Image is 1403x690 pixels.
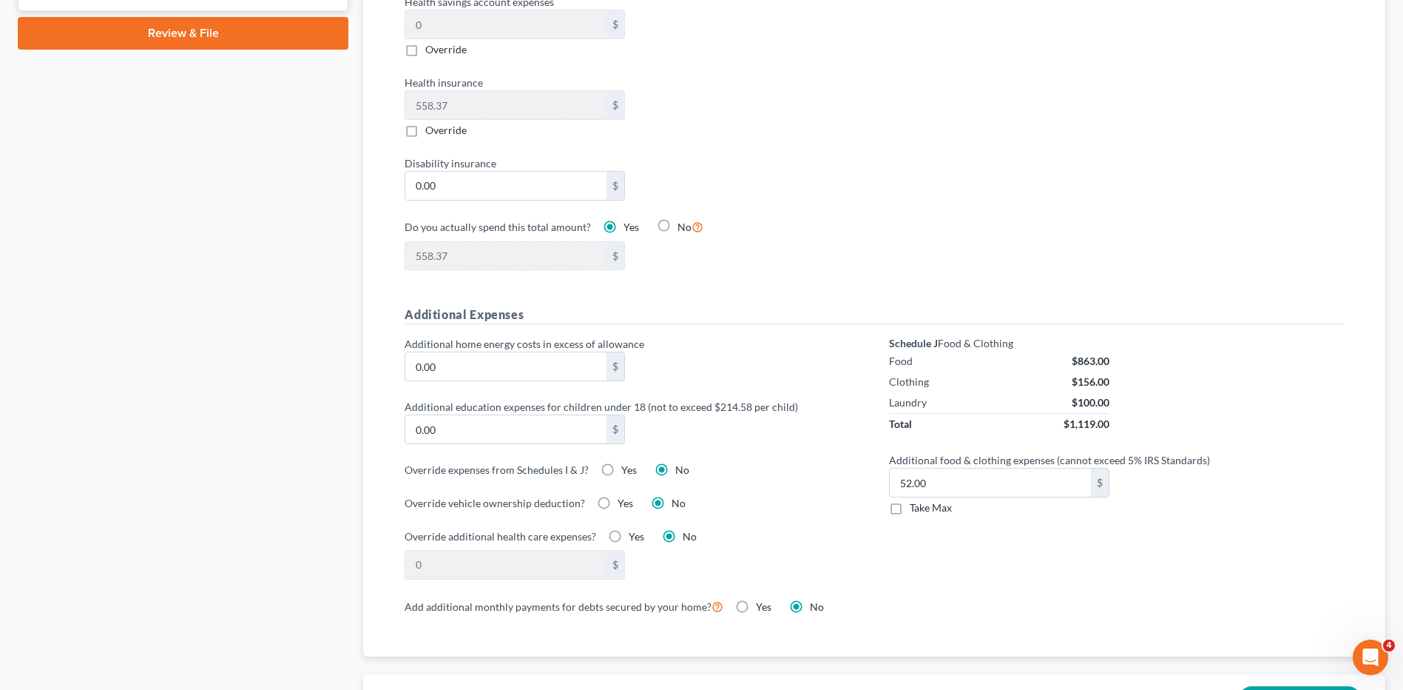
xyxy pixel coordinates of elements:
label: Add additional monthly payments for debts secured by your home? [405,597,723,615]
a: Review & File [18,17,348,50]
label: Override expenses from Schedules I & J? [405,462,589,478]
span: Yes [623,221,639,233]
input: 0.00 [405,352,606,381]
label: Health insurance [397,75,867,90]
span: Yes [629,530,644,543]
span: Take Max [910,501,952,514]
div: $ [606,242,624,270]
label: Additional education expenses for children under 18 (not to exceed $214.58 per child) [397,399,867,415]
input: 0.00 [405,172,606,200]
div: Food & Clothing [889,336,1109,351]
span: 4 [1383,640,1395,652]
div: $ [606,415,624,443]
label: Disability insurance [397,155,867,171]
span: Yes [621,463,637,476]
span: Yes [618,497,633,509]
span: No [810,600,824,613]
div: $ [606,10,624,38]
label: Additional home energy costs in excess of allowance [397,336,867,352]
label: Override vehicle ownership deduction? [405,495,585,511]
h5: Additional Expenses [405,306,1344,324]
input: 0.00 [405,551,606,579]
span: Yes [756,600,771,613]
label: Override additional health care expenses? [405,529,596,544]
input: 0.00 [405,242,606,270]
strong: Schedule J [889,337,938,349]
div: $1,119.00 [1064,417,1109,432]
span: No [675,463,689,476]
iframe: Intercom live chat [1353,640,1388,675]
span: No [683,530,697,543]
div: $ [606,172,624,200]
label: Additional food & clothing expenses (cannot exceed 5% IRS Standards) [882,452,1351,468]
div: $156.00 [1072,375,1109,389]
div: $ [606,352,624,381]
input: 0.00 [405,91,606,119]
div: $ [1091,469,1109,497]
div: Laundry [889,395,927,410]
div: Total [889,417,912,432]
input: 0.00 [405,415,606,443]
label: Do you actually spend this total amount? [405,219,591,235]
div: $ [606,551,624,579]
input: 0.00 [405,10,606,38]
span: No [672,497,686,509]
div: $ [606,91,624,119]
span: No [677,221,692,233]
div: $863.00 [1072,354,1109,369]
div: $100.00 [1072,395,1109,410]
div: Clothing [889,375,929,389]
input: 0.00 [890,469,1090,497]
div: Food [889,354,913,369]
span: Override [425,43,467,56]
span: Override [425,124,467,136]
